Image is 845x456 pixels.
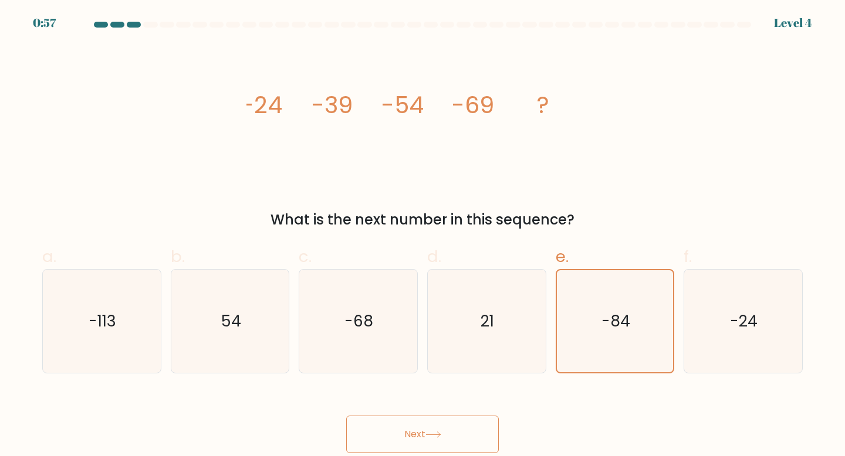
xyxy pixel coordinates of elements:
span: c. [299,245,312,268]
tspan: -24 [241,89,282,121]
span: d. [427,245,441,268]
tspan: -69 [452,89,494,121]
text: -84 [602,311,630,332]
span: b. [171,245,185,268]
span: a. [42,245,56,268]
div: What is the next number in this sequence? [49,209,796,230]
text: -24 [731,310,758,332]
tspan: ? [538,89,550,121]
span: f. [684,245,692,268]
text: 54 [221,310,241,332]
text: -113 [89,310,117,332]
div: 0:57 [33,14,56,32]
div: Level 4 [774,14,812,32]
span: e. [556,245,569,268]
tspan: -54 [381,89,424,121]
button: Next [346,416,499,453]
text: -68 [345,310,374,332]
text: 21 [481,310,495,332]
tspan: -39 [312,89,353,121]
